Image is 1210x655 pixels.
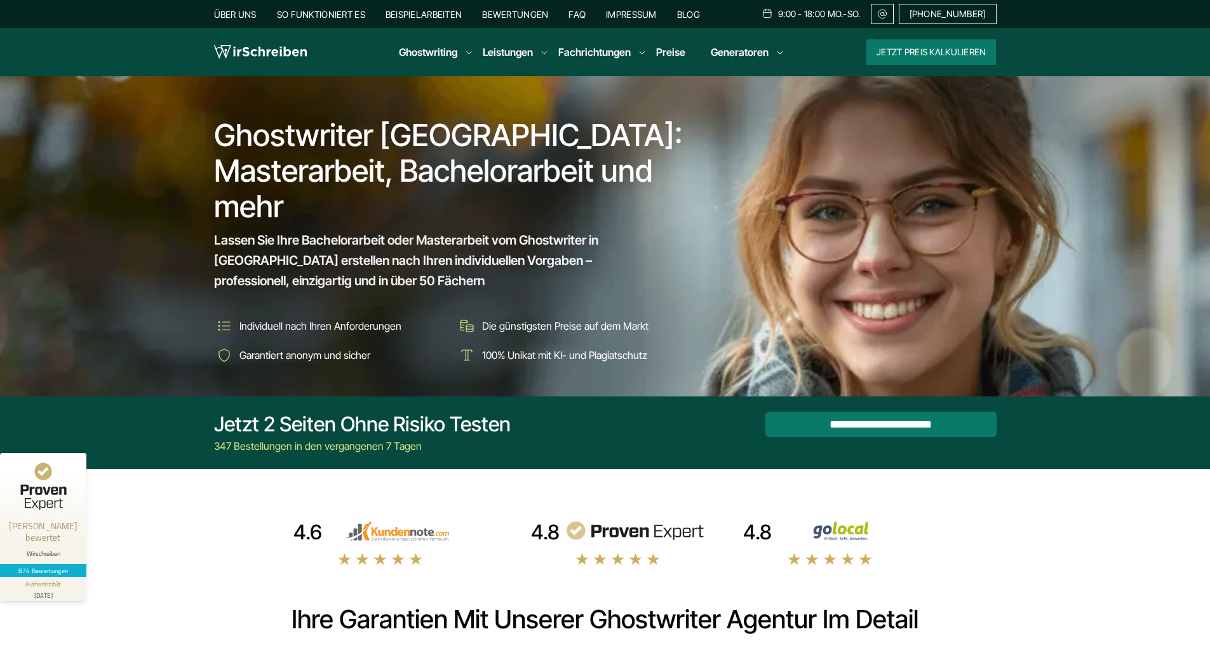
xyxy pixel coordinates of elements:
[777,521,917,541] img: Wirschreiben Bewertungen
[866,39,996,65] button: Jetzt Preis kalkulieren
[25,579,62,589] div: Authentizität
[482,9,548,20] a: Bewertungen
[457,316,477,336] img: Die günstigsten Preise auf dem Markt
[457,345,477,365] img: 100% Unikat mit KI- und Plagiatschutz
[531,520,560,545] div: 4.8
[214,9,257,20] a: Über uns
[910,9,986,19] span: [PHONE_NUMBER]
[214,412,511,437] div: Jetzt 2 Seiten ohne Risiko testen
[386,9,462,20] a: Beispielarbeiten
[743,520,772,545] div: 4.8
[711,44,769,60] a: Generatoren
[899,4,997,24] a: [PHONE_NUMBER]
[568,9,586,20] a: FAQ
[656,46,685,58] a: Preise
[337,552,424,566] img: stars
[762,8,773,18] img: Schedule
[214,345,448,365] li: Garantiert anonym und sicher
[277,9,365,20] a: So funktioniert es
[293,520,322,545] div: 4.6
[214,345,234,365] img: Garantiert anonym und sicher
[483,44,533,60] a: Leistungen
[558,44,631,60] a: Fachrichtungen
[677,9,700,20] a: Blog
[778,9,861,19] span: 9:00 - 18:00 Mo.-So.
[457,345,690,365] li: 100% Unikat mit KI- und Plagiatschutz
[575,552,661,566] img: stars
[214,438,511,454] div: 347 Bestellungen in den vergangenen 7 Tagen
[327,521,467,541] img: kundennote
[214,43,307,62] img: logo wirschreiben
[5,550,81,558] div: Wirschreiben
[214,604,997,635] h2: Ihre Garantien mit unserer Ghostwriter Agentur im Detail
[606,9,657,20] a: Impressum
[565,521,704,541] img: provenexpert reviews
[214,316,234,336] img: Individuell nach Ihren Anforderungen
[214,316,448,336] li: Individuell nach Ihren Anforderungen
[214,230,668,291] span: Lassen Sie Ihre Bachelorarbeit oder Masterarbeit vom Ghostwriter in [GEOGRAPHIC_DATA] erstellen n...
[787,552,873,566] img: stars
[457,316,690,336] li: Die günstigsten Preise auf dem Markt
[214,118,692,224] h1: Ghostwriter [GEOGRAPHIC_DATA]: Masterarbeit, Bachelorarbeit und mehr
[399,44,457,60] a: Ghostwriting
[877,9,888,19] img: Email
[5,589,81,598] div: [DATE]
